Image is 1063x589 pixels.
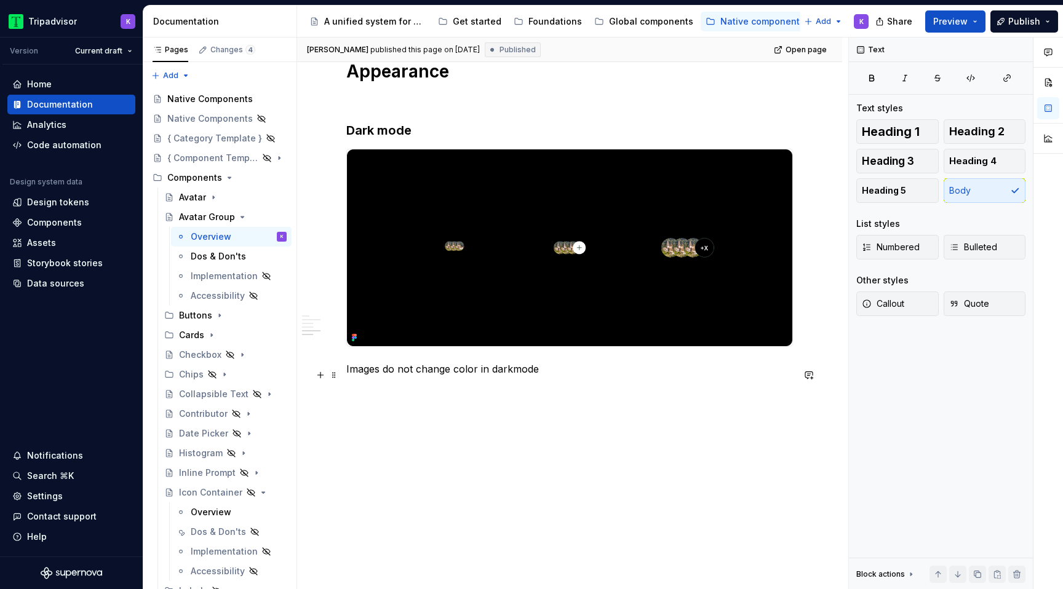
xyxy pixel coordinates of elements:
span: Published [500,45,536,55]
span: Current draft [75,46,122,56]
div: Tripadvisor [28,15,77,28]
a: Design tokens [7,192,135,212]
div: Documentation [153,15,292,28]
a: Avatar Group [159,207,292,227]
div: published this page on [DATE] [370,45,480,55]
a: A unified system for every journey. [305,12,431,31]
button: Help [7,527,135,547]
button: Current draft [70,42,138,60]
span: Heading 5 [862,184,906,197]
img: 8522dd32-839f-403f-b3f3-9ce0a7d64c0e.png [347,149,792,346]
div: Block actions [856,566,916,583]
span: Heading 2 [949,125,1005,138]
div: Text styles [856,102,903,114]
button: Heading 3 [856,149,939,173]
a: { Component Template } [148,148,292,168]
div: Search ⌘K [27,470,74,482]
div: { Category Template } [167,132,262,144]
div: Implementation [191,270,258,282]
div: { Component Template } [167,152,258,164]
a: Storybook stories [7,253,135,273]
div: Overview [191,506,231,518]
div: A unified system for every journey. [324,15,426,28]
div: Inline Prompt [179,467,236,479]
div: Buttons [179,309,212,322]
img: 0ed0e8b8-9446-497d-bad0-376821b19aa5.png [9,14,23,29]
a: Data sources [7,274,135,293]
a: Analytics [7,115,135,135]
div: Settings [27,490,63,502]
div: Accessibility [191,565,245,577]
div: Components [167,172,222,184]
a: Documentation [7,95,135,114]
div: Native Components [167,93,253,105]
div: Storybook stories [27,257,103,269]
a: Global components [589,12,698,31]
div: Changes [210,45,255,55]
button: Quote [944,291,1026,316]
div: Chips [159,365,292,384]
button: Bulleted [944,235,1026,259]
span: [PERSON_NAME] [307,45,368,55]
div: Design system data [10,177,82,187]
div: Native Components [167,113,253,125]
div: Home [27,78,52,90]
span: Add [816,17,831,26]
a: Supernova Logo [41,567,102,579]
a: Dos & Don'ts [171,522,292,542]
div: Foundations [528,15,582,28]
button: Callout [856,291,939,316]
div: K [126,17,130,26]
span: Publish [1008,15,1040,28]
div: Collapsible Text [179,388,249,400]
div: Components [27,216,82,229]
div: Icon Container [179,486,242,499]
button: TripadvisorK [2,8,140,34]
a: Histogram [159,443,292,463]
div: Assets [27,237,56,249]
button: Publish [990,10,1058,33]
div: Chips [179,368,204,381]
a: Get started [433,12,506,31]
div: Block actions [856,569,905,579]
span: Share [887,15,912,28]
button: Heading 1 [856,119,939,144]
span: Callout [862,298,904,310]
a: Home [7,74,135,94]
a: Native Components [148,109,292,128]
a: Accessibility [171,561,292,581]
div: K [859,17,864,26]
div: Other styles [856,274,909,287]
a: Contributor [159,404,292,424]
div: Documentation [27,98,93,111]
div: Global components [609,15,693,28]
div: Overview [191,231,231,243]
div: Version [10,46,38,56]
span: 4 [245,45,255,55]
span: Add [163,71,178,81]
div: Avatar [179,191,206,204]
button: Search ⌘K [7,466,135,486]
button: Add [800,13,846,30]
a: Assets [7,233,135,253]
a: Code automation [7,135,135,155]
button: Add [148,67,194,84]
a: Icon Container [159,483,292,502]
button: Share [869,10,920,33]
a: Open page [770,41,832,58]
div: Design tokens [27,196,89,208]
div: Dos & Don'ts [191,526,246,538]
div: Avatar Group [179,211,235,223]
div: K [281,231,284,243]
div: Implementation [191,545,258,558]
div: Contributor [179,408,228,420]
div: Data sources [27,277,84,290]
span: Preview [933,15,968,28]
div: List styles [856,218,900,230]
span: Bulleted [949,241,997,253]
button: Preview [925,10,985,33]
a: Dos & Don'ts [171,247,292,266]
button: Heading 5 [856,178,939,203]
a: Implementation [171,266,292,286]
a: Date Picker [159,424,292,443]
